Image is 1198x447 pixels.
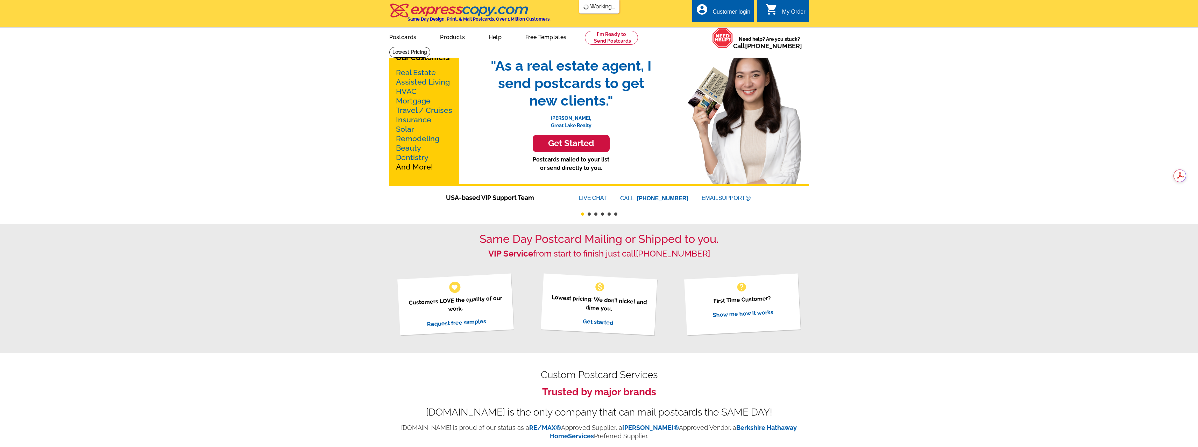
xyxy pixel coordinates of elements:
[594,212,597,216] button: 3 of 6
[396,78,450,86] a: Assisted Living
[389,424,809,440] p: [DOMAIN_NAME] is proud of our status as a Approved Supplier, a Approved Vendor, a Preferred Suppl...
[396,134,439,143] a: Remodeling
[782,9,806,19] div: My Order
[389,408,809,417] div: [DOMAIN_NAME] is the only company that can mail postcards the SAME DAY!
[429,28,476,45] a: Products
[514,28,578,45] a: Free Templates
[451,283,458,291] span: favorite
[712,28,733,48] img: help
[733,36,806,50] span: Need help? Are you stuck?
[745,42,802,50] a: [PHONE_NUMBER]
[446,193,558,202] span: USA-based VIP Support Team
[614,212,617,216] button: 6 of 6
[484,109,659,129] p: [PERSON_NAME], Great Lake Realty
[396,106,452,115] a: Travel / Cruises
[396,115,431,124] a: Insurance
[736,281,747,293] span: help
[608,212,611,216] button: 5 of 6
[389,8,551,22] a: Same Day Design, Print, & Mail Postcards. Over 1 Million Customers.
[588,212,591,216] button: 2 of 6
[529,424,561,431] a: RE/MAX®
[702,195,752,201] a: EMAILSUPPORT@
[396,96,431,105] a: Mortgage
[484,57,659,109] span: "As a real estate agent, I send postcards to get new clients."
[601,212,604,216] button: 4 of 6
[581,212,584,216] button: 1 of 6
[696,8,750,16] a: account_circle Customer login
[396,153,428,162] a: Dentistry
[713,9,750,19] div: Customer login
[389,386,809,398] h3: Trusted by major brands
[765,3,778,16] i: shopping_cart
[477,28,513,45] a: Help
[396,125,414,134] a: Solar
[550,293,648,315] p: Lowest pricing: We don’t nickel and dime you.
[765,8,806,16] a: shopping_cart My Order
[378,28,428,45] a: Postcards
[389,371,809,379] h2: Custom Postcard Services
[620,194,635,203] font: CALL
[733,42,802,50] span: Call
[389,249,809,259] h2: from start to finish just call
[427,318,487,327] a: Request free samples
[396,68,453,172] p: And More!
[396,68,436,77] a: Real Estate
[484,156,659,172] p: Postcards mailed to your list or send directly to you.
[636,248,710,259] a: [PHONE_NUMBER]
[406,294,505,316] p: Customers LOVE the quality of our work.
[693,293,792,307] p: First Time Customer?
[594,281,605,293] span: monetization_on
[622,424,679,431] a: [PERSON_NAME]®
[637,195,688,201] a: [PHONE_NUMBER]
[696,3,708,16] i: account_circle
[541,138,601,149] h3: Get Started
[579,195,607,201] a: LIVECHAT
[407,16,551,22] h4: Same Day Design, Print, & Mail Postcards. Over 1 Million Customers.
[488,248,533,259] strong: VIP Service
[583,4,589,10] img: loading...
[396,144,421,152] a: Beauty
[579,194,592,202] font: LIVE
[389,232,809,246] h1: Same Day Postcard Mailing or Shipped to you.
[583,318,614,326] a: Get started
[484,135,659,152] a: Get Started
[396,87,417,96] a: HVAC
[713,309,773,318] a: Show me how it works
[718,194,752,202] font: SUPPORT@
